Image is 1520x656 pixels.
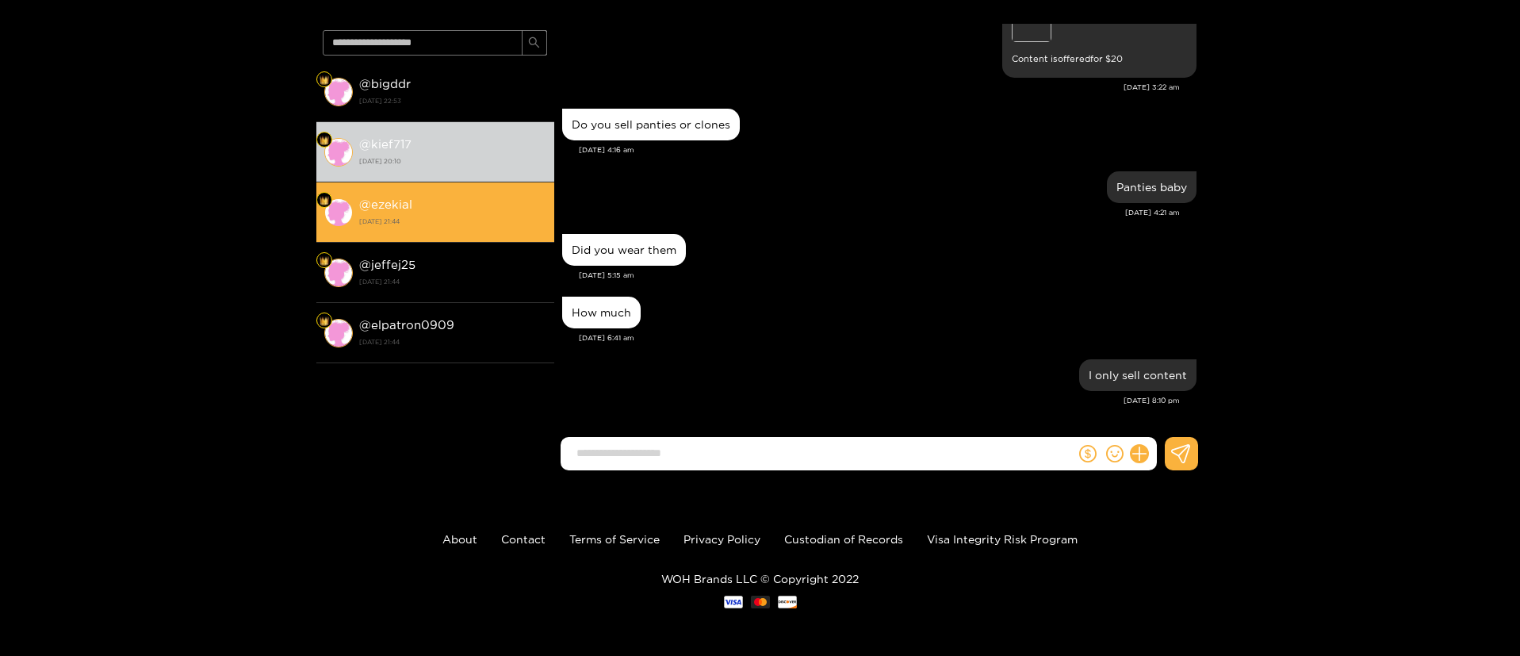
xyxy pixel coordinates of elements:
img: Fan Level [320,136,329,145]
div: [DATE] 6:41 am [579,332,1196,343]
div: [DATE] 4:16 am [579,144,1196,155]
span: smile [1106,445,1124,462]
strong: [DATE] 20:10 [359,154,546,168]
small: Content is offered for $ 20 [1012,50,1187,68]
div: May. 5, 6:41 am [562,297,641,328]
strong: [DATE] 22:53 [359,94,546,108]
strong: [DATE] 21:44 [359,335,546,349]
img: Fan Level [320,256,329,266]
div: How much [572,306,631,319]
img: Fan Level [320,316,329,326]
div: May. 5, 5:15 am [562,234,686,266]
div: May. 5, 4:16 am [562,109,740,140]
img: conversation [324,78,353,106]
img: Fan Level [320,75,329,85]
a: Visa Integrity Risk Program [927,533,1078,545]
strong: @ bigddr [359,77,411,90]
a: Custodian of Records [784,533,903,545]
img: conversation [324,198,353,227]
img: Fan Level [320,196,329,205]
span: dollar [1079,445,1097,462]
a: Contact [501,533,546,545]
div: [DATE] 8:10 pm [562,395,1180,406]
img: conversation [324,138,353,167]
strong: @ kief717 [359,137,412,151]
img: conversation [324,259,353,287]
strong: @ elpatron0909 [359,318,454,332]
button: search [522,30,547,56]
a: Privacy Policy [683,533,760,545]
a: About [442,533,477,545]
img: conversation [324,319,353,347]
div: Did you wear them [572,244,676,256]
div: May. 5, 4:21 am [1107,171,1196,203]
button: dollar [1076,442,1100,466]
span: search [528,36,540,50]
strong: @ jeffej25 [359,258,415,271]
div: I only sell content [1089,369,1187,382]
div: [DATE] 3:22 am [562,82,1180,93]
strong: [DATE] 21:44 [359,274,546,289]
div: [DATE] 4:21 am [562,207,1180,218]
a: Terms of Service [569,533,660,545]
div: [DATE] 5:15 am [579,270,1196,281]
div: Do you sell panties or clones [572,118,730,131]
div: May. 5, 8:10 pm [1079,359,1196,391]
strong: [DATE] 21:44 [359,214,546,228]
strong: @ ezekial [359,198,412,211]
div: Panties baby [1116,181,1187,194]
